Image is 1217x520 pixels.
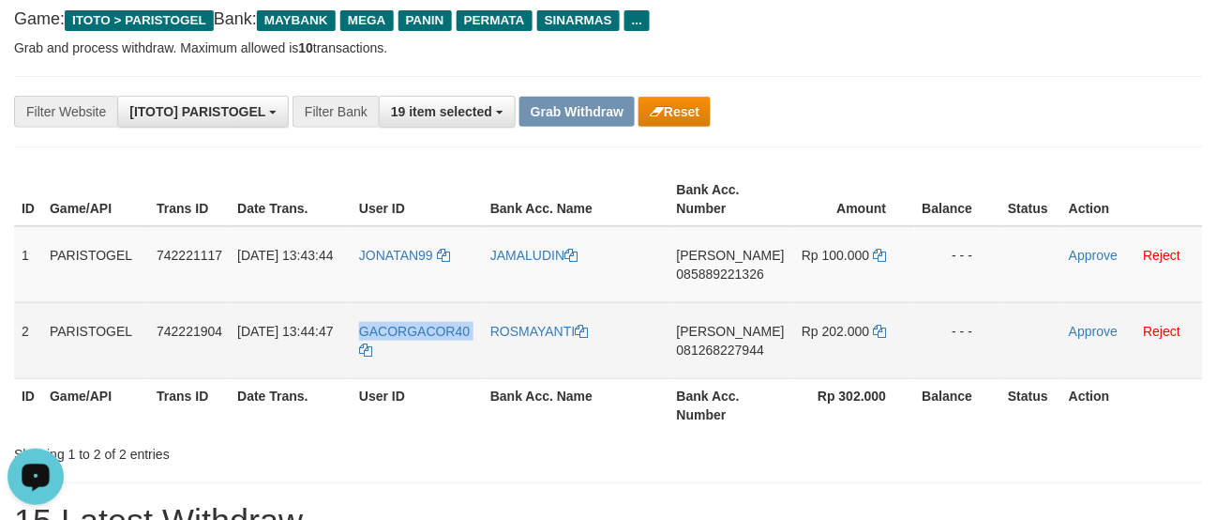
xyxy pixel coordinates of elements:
a: ROSMAYANTI [490,324,589,339]
th: Bank Acc. Name [483,173,669,226]
th: Trans ID [149,378,230,432]
th: Status [1001,173,1062,226]
th: User ID [352,173,483,226]
span: SINARMAS [537,10,620,31]
td: 2 [14,302,42,378]
th: Date Trans. [230,378,352,432]
span: Copy 085889221326 to clipboard [677,267,764,282]
span: [PERSON_NAME] [677,324,785,339]
td: - - - [915,226,1001,303]
th: Action [1061,173,1203,226]
a: Copy 202000 to clipboard [874,324,887,339]
button: [ITOTO] PARISTOGEL [117,96,289,128]
a: GACORGACOR40 [359,324,470,358]
span: MAYBANK [257,10,336,31]
span: PERMATA [457,10,533,31]
h4: Game: Bank: [14,10,1203,29]
span: [PERSON_NAME] [677,248,785,263]
button: Open LiveChat chat widget [8,8,64,64]
a: JONATAN99 [359,248,450,263]
span: PANIN [398,10,452,31]
th: Game/API [42,173,149,226]
th: Balance [915,173,1001,226]
span: MEGA [340,10,394,31]
a: Reject [1144,248,1181,263]
span: JONATAN99 [359,248,433,263]
th: Bank Acc. Number [669,378,792,432]
span: [ITOTO] PARISTOGEL [129,104,265,119]
div: Filter Bank [293,96,379,128]
th: Amount [792,173,915,226]
th: Rp 302.000 [792,378,915,432]
span: 19 item selected [391,104,492,119]
th: Action [1061,378,1203,432]
div: Filter Website [14,96,117,128]
td: PARISTOGEL [42,226,149,303]
th: Bank Acc. Number [669,173,792,226]
th: Date Trans. [230,173,352,226]
td: - - - [915,302,1001,378]
th: ID [14,378,42,432]
span: 742221117 [157,248,222,263]
a: Approve [1069,248,1118,263]
th: Status [1001,378,1062,432]
span: ITOTO > PARISTOGEL [65,10,214,31]
span: GACORGACOR40 [359,324,470,339]
span: Rp 100.000 [802,248,869,263]
span: ... [624,10,650,31]
th: User ID [352,378,483,432]
span: Copy 081268227944 to clipboard [677,343,764,358]
button: Reset [639,97,711,127]
button: 19 item selected [379,96,516,128]
th: Game/API [42,378,149,432]
th: Trans ID [149,173,230,226]
strong: 10 [298,40,313,55]
th: Balance [915,378,1001,432]
div: Showing 1 to 2 of 2 entries [14,437,493,464]
td: 1 [14,226,42,303]
th: Bank Acc. Name [483,378,669,432]
p: Grab and process withdraw. Maximum allowed is transactions. [14,38,1203,57]
a: JAMALUDIN [490,248,578,263]
a: Copy 100000 to clipboard [874,248,887,263]
td: PARISTOGEL [42,302,149,378]
a: Approve [1069,324,1118,339]
button: Grab Withdraw [519,97,635,127]
span: [DATE] 13:43:44 [237,248,333,263]
span: 742221904 [157,324,222,339]
a: Reject [1144,324,1181,339]
span: Rp 202.000 [802,324,869,339]
span: [DATE] 13:44:47 [237,324,333,339]
th: ID [14,173,42,226]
